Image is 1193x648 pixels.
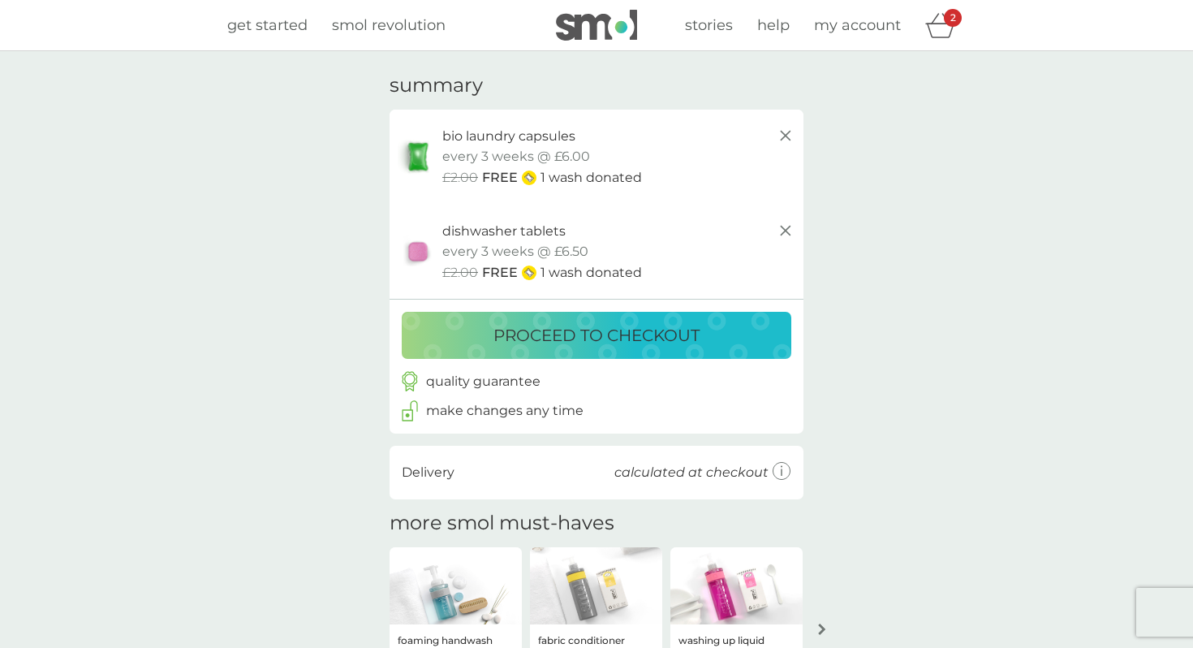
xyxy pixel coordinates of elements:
[614,462,769,483] p: calculated at checkout
[442,262,478,283] span: £2.00
[556,10,637,41] img: smol
[227,16,308,34] span: get started
[332,16,446,34] span: smol revolution
[227,14,308,37] a: get started
[757,14,790,37] a: help
[390,512,614,535] h2: more smol must-haves
[426,400,584,421] p: make changes any time
[678,633,764,648] p: washing up liquid
[482,262,518,283] span: FREE
[426,371,541,392] p: quality guarantee
[402,462,454,483] p: Delivery
[925,9,966,41] div: basket
[402,312,791,359] button: proceed to checkout
[442,126,575,147] p: bio laundry capsules
[442,241,588,262] p: every 3 weeks @ £6.50
[538,633,625,648] p: fabric conditioner
[332,14,446,37] a: smol revolution
[390,74,483,97] h3: summary
[757,16,790,34] span: help
[493,322,700,348] p: proceed to checkout
[442,167,478,188] span: £2.00
[685,16,733,34] span: stories
[442,221,566,242] p: dishwasher tablets
[482,167,518,188] span: FREE
[814,14,901,37] a: my account
[541,167,642,188] p: 1 wash donated
[814,16,901,34] span: my account
[685,14,733,37] a: stories
[398,633,493,648] p: foaming handwash
[541,262,642,283] p: 1 wash donated
[442,146,590,167] p: every 3 weeks @ £6.00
